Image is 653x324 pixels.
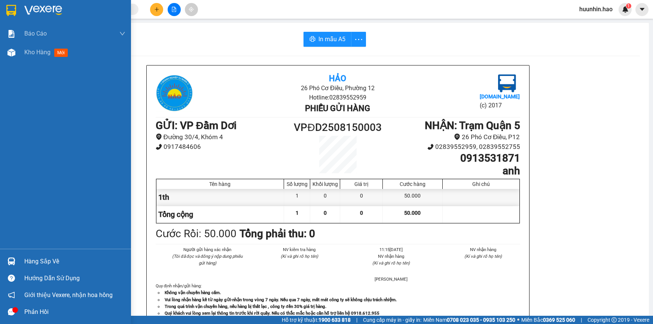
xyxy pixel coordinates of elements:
[165,311,379,316] strong: Quý khách vui lòng xem lại thông tin trước khi rời quầy. Nếu có thắc mắc hoặc cần hỗ trợ liên hệ ...
[158,181,282,187] div: Tên hàng
[639,6,646,13] span: caret-down
[310,189,340,206] div: 0
[156,74,193,112] img: logo.jpg
[385,181,440,187] div: Cước hàng
[356,316,357,324] span: |
[156,134,162,140] span: environment
[216,93,459,102] li: Hotline: 02839552959
[446,246,520,253] li: NV nhận hàng
[305,104,370,113] b: Phiếu gửi hàng
[383,165,520,177] h1: anh
[24,49,51,56] span: Kho hàng
[185,3,198,16] button: aim
[24,29,47,38] span: Báo cáo
[154,7,159,12] span: plus
[445,181,518,187] div: Ghi chú
[425,119,520,132] b: NHẬN : Trạm Quận 5
[189,7,194,12] span: aim
[309,36,315,43] span: printer
[383,152,520,165] h1: 0913531871
[360,210,363,216] span: 0
[262,246,336,253] li: NV kiểm tra hàng
[7,49,15,56] img: warehouse-icon
[318,317,351,323] strong: 1900 633 818
[156,282,520,316] div: Quy định nhận/gửi hàng :
[383,189,442,206] div: 50.000
[423,316,515,324] span: Miền Nam
[8,291,15,299] span: notification
[171,7,177,12] span: file-add
[324,210,327,216] span: 0
[404,210,421,216] span: 50.000
[329,74,346,83] b: Hảo
[342,181,381,187] div: Giá trị
[171,246,245,253] li: Người gửi hàng xác nhận
[464,254,502,259] i: (Kí và ghi rõ họ tên)
[340,189,383,206] div: 0
[383,142,520,152] li: 02839552959, 02839552755
[296,210,299,216] span: 1
[172,254,242,266] i: (Tôi đã đọc và đồng ý nộp dung phiếu gửi hàng)
[165,304,326,309] strong: Trong quá trình vận chuyển hàng, nếu hàng bị thất lạc , công ty đền 30% giá trị hàng.
[165,290,221,295] strong: Không vận chuyển hàng cấm.
[156,142,292,152] li: 0917484606
[239,227,315,240] b: Tổng phải thu: 0
[165,297,397,302] strong: Vui lòng nhận hàng kể từ ngày gửi-nhận trong vòng 7 ngày. Nếu qua 7 ngày, mất mát công ty sẽ khôn...
[7,30,15,38] img: solution-icon
[292,119,384,136] h1: VPĐD2508150003
[517,318,519,321] span: ⚪️
[284,189,310,206] div: 1
[286,181,308,187] div: Số lượng
[454,134,460,140] span: environment
[354,253,428,260] li: NV nhận hàng
[611,317,617,323] span: copyright
[312,181,338,187] div: Khối lượng
[156,132,292,142] li: Đường 30/4, Khóm 4
[480,101,520,110] li: (c) 2017
[156,226,237,242] div: Cước Rồi : 50.000
[156,144,162,150] span: phone
[363,316,421,324] span: Cung cấp máy in - giấy in:
[158,210,193,219] span: Tổng cộng
[156,189,284,206] div: 1th
[372,260,410,266] i: (Kí và ghi rõ họ tên)
[8,308,15,315] span: message
[281,254,318,259] i: (Kí và ghi rõ họ tên)
[622,6,629,13] img: icon-new-feature
[282,316,351,324] span: Hỗ trợ kỹ thuật:
[480,94,520,100] b: [DOMAIN_NAME]
[216,83,459,93] li: 26 Phó Cơ Điều, Phường 12
[8,275,15,282] span: question-circle
[168,3,181,16] button: file-add
[303,32,351,47] button: printerIn mẫu A5
[6,5,16,16] img: logo-vxr
[7,257,15,265] img: warehouse-icon
[498,74,516,92] img: logo.jpg
[626,3,631,9] sup: 1
[627,3,630,9] span: 1
[427,144,434,150] span: phone
[383,132,520,142] li: 26 Phó Cơ Điều, P12
[24,290,113,300] span: Giới thiệu Vexere, nhận hoa hồng
[543,317,575,323] strong: 0369 525 060
[150,3,163,16] button: plus
[351,32,366,47] button: more
[24,273,125,284] div: Hướng dẫn sử dụng
[54,49,68,57] span: mới
[573,4,619,14] span: huunhin.hao
[447,317,515,323] strong: 0708 023 035 - 0935 103 250
[354,276,428,282] li: [PERSON_NAME]
[635,3,649,16] button: caret-down
[354,246,428,253] li: 11:15[DATE]
[24,256,125,267] div: Hàng sắp về
[521,316,575,324] span: Miền Bắc
[581,316,582,324] span: |
[318,34,345,44] span: In mẫu A5
[156,119,237,132] b: GỬI : VP Đầm Dơi
[119,31,125,37] span: down
[24,306,125,318] div: Phản hồi
[351,35,366,44] span: more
